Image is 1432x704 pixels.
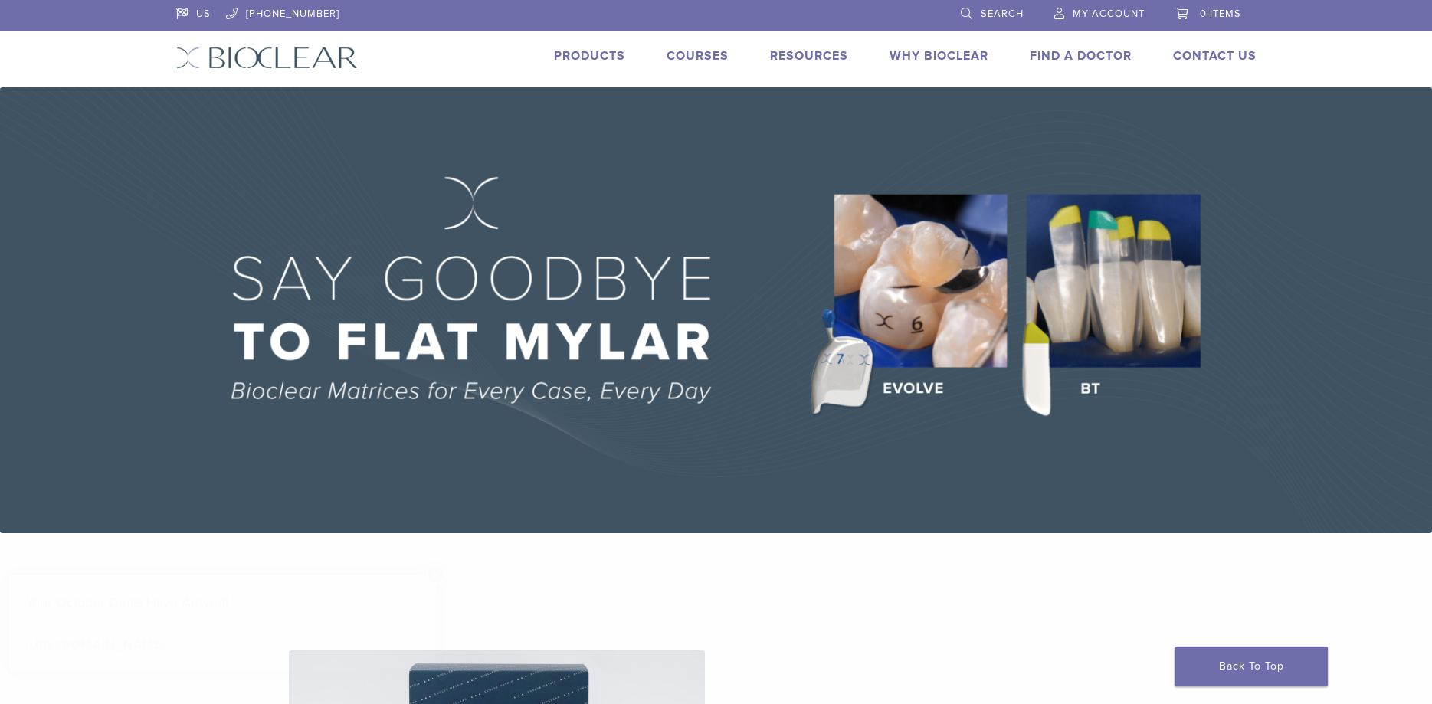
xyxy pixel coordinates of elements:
[176,47,358,69] img: Bioclear
[554,48,625,64] a: Products
[1030,48,1132,64] a: Find A Doctor
[667,48,729,64] a: Courses
[25,637,165,653] a: [URL][DOMAIN_NAME]
[1200,8,1241,20] span: 0 items
[890,48,988,64] a: Why Bioclear
[770,48,848,64] a: Resources
[426,565,446,584] button: Close
[25,591,420,614] p: Your October Deals Have Arrived!
[1175,647,1328,686] a: Back To Top
[1173,48,1257,64] a: Contact Us
[1073,8,1145,20] span: My Account
[981,8,1024,20] span: Search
